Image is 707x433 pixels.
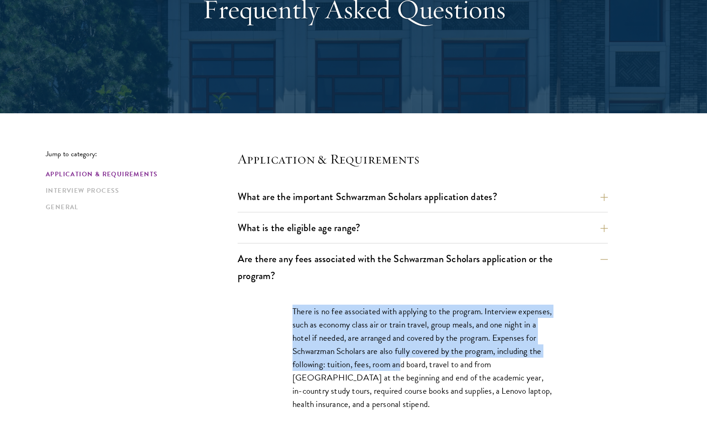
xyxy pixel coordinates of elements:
a: Interview Process [46,186,232,195]
h4: Application & Requirements [238,150,608,168]
button: What are the important Schwarzman Scholars application dates? [238,186,608,207]
p: There is no fee associated with applying to the program. Interview expenses, such as economy clas... [292,305,553,411]
button: What is the eligible age range? [238,217,608,238]
button: Are there any fees associated with the Schwarzman Scholars application or the program? [238,248,608,286]
a: General [46,202,232,212]
p: Jump to category: [46,150,238,158]
a: Application & Requirements [46,169,232,179]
